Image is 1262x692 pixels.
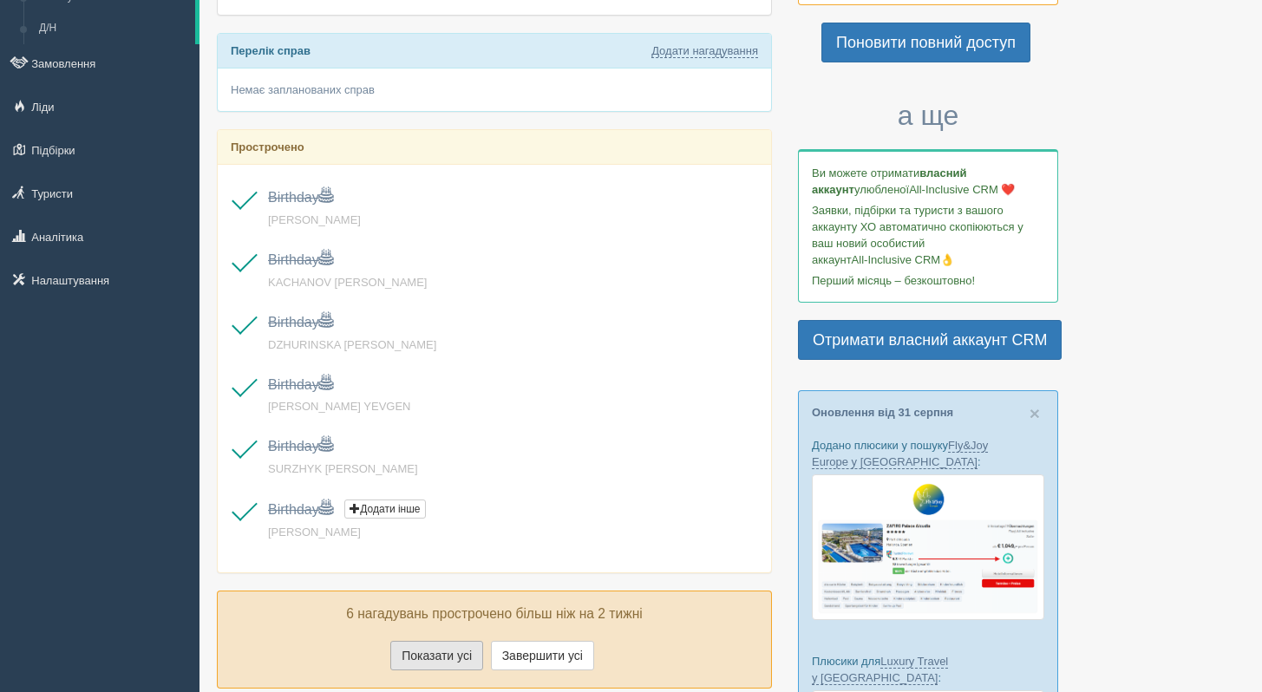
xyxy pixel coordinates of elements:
[812,437,1044,470] p: Додано плюсики у пошуку :
[231,140,304,153] b: Прострочено
[651,44,758,58] a: Додати нагадування
[268,502,333,517] a: Birthday
[491,641,594,670] button: Завершити усі
[344,499,425,519] button: Додати інше
[268,526,361,539] a: [PERSON_NAME]
[268,400,410,413] a: [PERSON_NAME] YEVGEN
[812,474,1044,620] img: fly-joy-de-proposal-crm-for-travel-agency.png
[821,23,1030,62] a: Поновити повний доступ
[852,253,955,266] span: All-Inclusive CRM👌
[31,13,195,44] a: Д/Н
[812,202,1044,268] p: Заявки, підбірки та туристи з вашого аккаунту ХО автоматично скопіюються у ваш новий особистий ак...
[268,213,361,226] a: [PERSON_NAME]
[812,272,1044,289] p: Перший місяць – безкоштовно!
[268,439,333,454] a: Birthday
[812,653,1044,686] p: Плюсики для :
[1030,404,1040,422] button: Close
[268,462,418,475] a: SURZHYK [PERSON_NAME]
[812,406,953,419] a: Оновлення від 31 серпня
[390,641,483,670] button: Показати усі
[812,166,967,196] b: власний аккаунт
[812,165,1044,198] p: Ви можете отримати улюбленої
[909,183,1015,196] span: All-Inclusive CRM ❤️
[268,377,333,392] a: Birthday
[812,439,988,469] a: Fly&Joy Europe у [GEOGRAPHIC_DATA]
[268,338,436,351] a: DZHURINSKA [PERSON_NAME]
[268,315,333,330] a: Birthday
[812,655,948,685] a: Luxury Travel у [GEOGRAPHIC_DATA]
[798,101,1058,131] h3: а ще
[1030,403,1040,423] span: ×
[798,320,1062,360] a: Отримати власний аккаунт CRM
[231,604,758,624] p: 6 нагадувань прострочено більш ніж на 2 тижні
[268,276,428,289] a: KACHANOV [PERSON_NAME]
[268,252,333,267] a: Birthday
[268,190,333,205] a: Birthday
[218,69,771,111] div: Немає запланованих справ
[231,44,311,57] b: Перелік справ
